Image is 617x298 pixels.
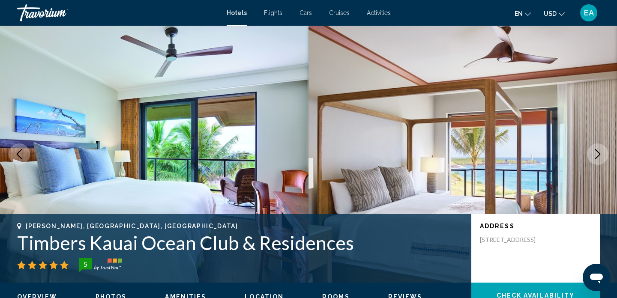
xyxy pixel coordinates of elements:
[515,7,531,20] button: Change language
[264,9,282,16] a: Flights
[300,9,312,16] a: Cars
[227,9,247,16] a: Hotels
[587,143,608,165] button: Next image
[544,10,557,17] span: USD
[544,7,565,20] button: Change currency
[26,223,238,229] span: [PERSON_NAME], [GEOGRAPHIC_DATA], [GEOGRAPHIC_DATA]
[515,10,523,17] span: en
[17,232,463,254] h1: Timbers Kauai Ocean Club & Residences
[584,9,594,17] span: EA
[367,9,391,16] a: Activities
[480,223,591,229] p: Address
[77,259,94,269] div: 5
[9,143,30,165] button: Previous image
[583,264,610,291] iframe: Button to launch messaging window
[480,236,548,244] p: [STREET_ADDRESS]
[578,4,600,22] button: User Menu
[17,4,218,21] a: Travorium
[329,9,350,16] a: Cruises
[79,258,122,272] img: trustyou-badge-hor.svg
